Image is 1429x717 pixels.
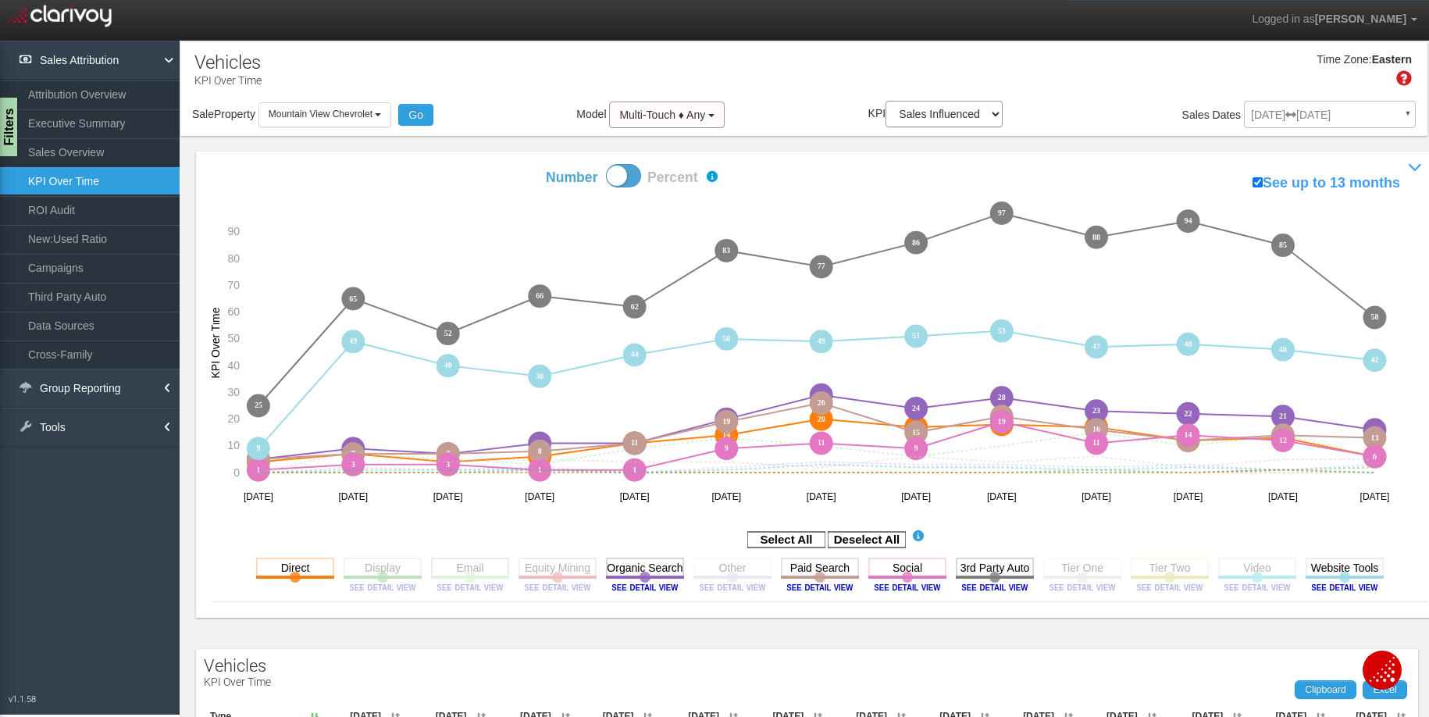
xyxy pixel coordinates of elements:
p: KPI Over Time [204,676,271,688]
text: 83 [723,246,731,255]
text: [DATE] [1083,491,1113,502]
text: 77 [818,262,826,270]
text: 16 [1094,426,1102,434]
text: 42 [1373,355,1381,364]
select: KPI [886,101,1003,127]
text: 16 [1373,426,1381,434]
button: Go [398,104,433,126]
text: [DATE] [526,491,555,502]
text: 51 [914,331,921,340]
text: 17 [914,423,921,431]
text: [DATE] [807,491,837,502]
text: 25 [255,401,262,410]
span: [PERSON_NAME] [1315,12,1406,25]
text: [DATE] [339,491,369,502]
text: 58 [1373,312,1381,321]
text: 23 [1094,407,1102,416]
label: KPI [868,101,1003,127]
div: Time Zone: [1311,52,1371,68]
text: 11 [818,439,825,448]
text: 6 [538,452,542,461]
text: [DATE] [1175,491,1205,502]
label: See up to 13 months [1253,173,1400,194]
text: 14 [1186,430,1194,439]
text: 66 [536,291,544,300]
input: See up to 13 months [1253,177,1263,187]
a: Logged in as[PERSON_NAME] [1240,1,1429,38]
text: 13 [1373,433,1381,442]
text: 10 [227,440,240,452]
text: 6 [1375,452,1379,461]
a: Clipboard [1295,680,1356,699]
text: 70 [227,279,240,291]
text: [DATE] [244,491,273,502]
p: KPI Over Time [194,68,262,88]
text: 12 [1281,436,1288,444]
text: [DATE] [1270,491,1299,502]
div: Eastern [1372,52,1412,68]
text: 40 [444,361,452,369]
text: 28 [1000,393,1007,401]
text: 14 [723,430,731,439]
text: 49 [350,337,358,345]
text: 17 [1094,423,1102,431]
text: 20 [818,415,826,423]
text: 47 [1094,342,1102,351]
text: 80 [227,251,240,264]
text: 49 [818,337,826,345]
span: Clipboard [1305,684,1346,695]
text: 88 [1094,233,1102,241]
text: 29 [818,391,826,399]
text: 22 [1186,409,1194,418]
a: Excel [1363,680,1407,699]
text: 20 [227,412,240,425]
text: 50 [723,334,731,343]
text: 14 [1281,430,1288,439]
span: Excel [1374,684,1397,695]
text: KPI Over Time [209,307,222,378]
text: 11 [536,439,543,448]
text: 9 [915,444,919,453]
text: 46 [1281,345,1288,354]
h1: Vehicles [194,52,261,73]
text: 62 [632,302,640,311]
text: 90 [227,225,240,237]
text: 1 [538,466,542,474]
text: [DATE] [713,491,743,502]
i: Show / Hide Performance Chart [1404,156,1427,180]
text: 19 [1000,417,1007,426]
text: 15 [914,428,921,437]
text: 9 [351,444,355,453]
button: Mountain View Chevrolet [258,102,392,127]
text: [DATE] [433,491,463,502]
text: 3 [447,460,451,469]
text: [DATE] [1362,491,1392,502]
text: 30 [227,386,240,398]
span: Sales [1182,109,1210,121]
text: 94 [1186,216,1194,225]
text: 5 [257,455,261,463]
text: 1 [257,466,261,474]
text: 40 [227,359,240,372]
text: 97 [1000,209,1007,217]
text: 44 [632,350,640,358]
text: 12 [1186,436,1194,444]
text: 85 [1281,241,1288,249]
span: Logged in as [1252,12,1314,25]
span: Vehicles [204,656,266,676]
text: 20 [723,415,731,423]
text: 53 [1000,326,1007,335]
span: Dates [1213,109,1242,121]
text: 50 [227,332,240,344]
button: Multi-Touch ♦ Any [609,102,725,128]
text: [DATE] [989,491,1018,502]
text: 36 [536,372,544,380]
text: 1 [633,466,637,474]
text: 18 [1000,420,1007,429]
text: 21 [1000,412,1007,420]
span: Multi-Touch ♦ Any [619,109,705,121]
text: 52 [444,329,452,337]
text: 21 [1281,412,1288,420]
text: 48 [1186,340,1194,348]
text: 7 [351,449,355,458]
